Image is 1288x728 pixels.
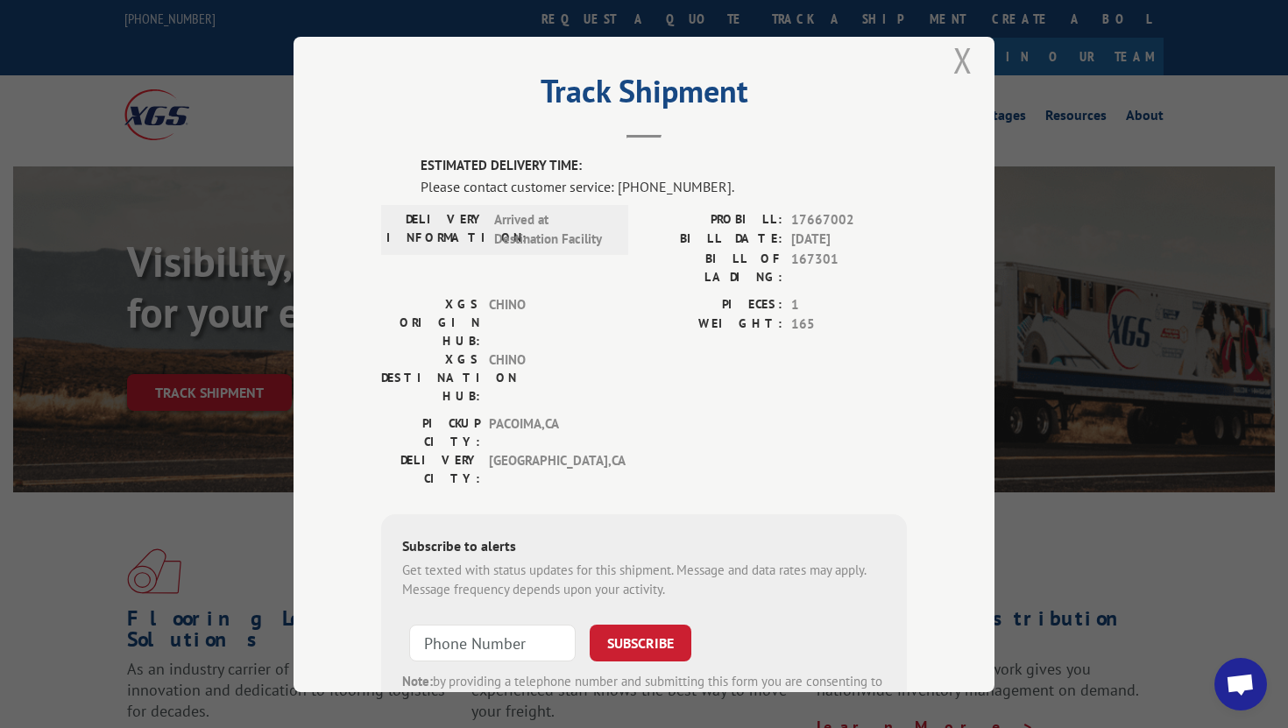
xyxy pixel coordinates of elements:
[409,624,576,661] input: Phone Number
[402,672,433,689] strong: Note:
[402,560,886,599] div: Get texted with status updates for this shipment. Message and data rates may apply. Message frequ...
[494,209,612,249] span: Arrived at Destination Facility
[421,156,907,176] label: ESTIMATED DELIVERY TIME:
[381,350,480,405] label: XGS DESTINATION HUB:
[489,413,607,450] span: PACOIMA , CA
[489,350,607,405] span: CHINO
[644,249,782,286] label: BILL OF LADING:
[381,450,480,487] label: DELIVERY CITY:
[791,209,907,230] span: 17667002
[644,294,782,315] label: PIECES:
[381,413,480,450] label: PICKUP CITY:
[590,624,691,661] button: SUBSCRIBE
[489,294,607,350] span: CHINO
[381,79,907,112] h2: Track Shipment
[791,249,907,286] span: 167301
[386,209,485,249] label: DELIVERY INFORMATION:
[402,534,886,560] div: Subscribe to alerts
[381,294,480,350] label: XGS ORIGIN HUB:
[644,230,782,250] label: BILL DATE:
[489,450,607,487] span: [GEOGRAPHIC_DATA] , CA
[791,294,907,315] span: 1
[644,315,782,335] label: WEIGHT:
[953,37,973,83] button: Close modal
[791,230,907,250] span: [DATE]
[644,209,782,230] label: PROBILL:
[1214,658,1267,710] div: Open chat
[421,175,907,196] div: Please contact customer service: [PHONE_NUMBER].
[791,315,907,335] span: 165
